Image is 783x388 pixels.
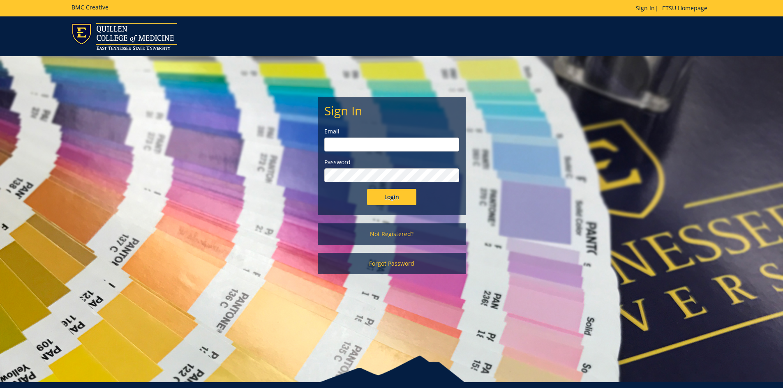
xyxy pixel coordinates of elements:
a: Sign In [636,4,655,12]
label: Email [324,127,459,135]
img: ETSU logo [72,23,177,50]
h5: BMC Creative [72,4,109,10]
a: Not Registered? [318,223,466,245]
a: ETSU Homepage [658,4,711,12]
input: Login [367,189,416,205]
h2: Sign In [324,104,459,117]
a: Forgot Password [318,253,466,274]
p: | [636,4,711,12]
label: Password [324,158,459,166]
